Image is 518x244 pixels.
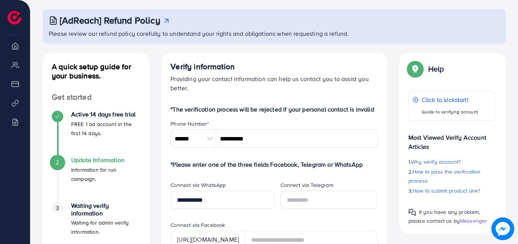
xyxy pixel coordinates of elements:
span: If you have any problem, please contact us by [408,208,480,225]
li: Update Information [43,156,149,202]
img: Popup guide [408,209,416,216]
p: Please review our refund policy carefully to understand your rights and obligations when requesti... [49,29,501,38]
p: 1. [408,157,495,166]
h4: A quick setup guide for your business. [43,62,149,80]
h4: Waiting verify information [71,202,140,217]
p: FREE 1 ad account in the first 14 days. [71,120,140,138]
label: Phone Number [171,120,209,128]
img: Popup guide [408,62,422,76]
li: Active 14 days free trial [43,111,149,156]
h4: Active 14 days free trial [71,111,140,118]
span: How to pass the verification process [408,168,481,185]
p: Providing your contact information can help us contact you to assist you better. [171,74,378,92]
p: 2. [408,167,495,185]
span: Messenger [460,217,487,225]
h4: Update Information [71,156,140,164]
p: Information for run campaign. [71,165,140,183]
img: image [491,217,514,240]
p: Waiting for admin verify information. [71,218,140,236]
span: How to submit product link? [413,187,480,195]
span: Why verify account? [411,158,461,166]
span: 2 [56,158,59,167]
p: *The verification process will be rejected if your personal contact is invalid [171,105,378,114]
label: Connect via WhatsApp [171,181,226,189]
h4: Get started [43,92,149,102]
p: Click to kickstart! [422,95,478,104]
img: logo [8,11,21,24]
p: Help [428,64,444,73]
h4: Verify information [171,62,378,72]
label: Connect via Facebook [171,221,225,229]
p: *Please enter one of the three fields Facebook, Telegram or WhatsApp [171,160,378,169]
h3: [AdReach] Refund Policy [60,15,160,26]
span: 3 [56,204,59,212]
label: Connect via Telegram [281,181,333,189]
p: Most Viewed Verify Account Articles [408,127,495,151]
p: 3. [408,186,495,195]
p: Guide to verifying account [422,107,478,116]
